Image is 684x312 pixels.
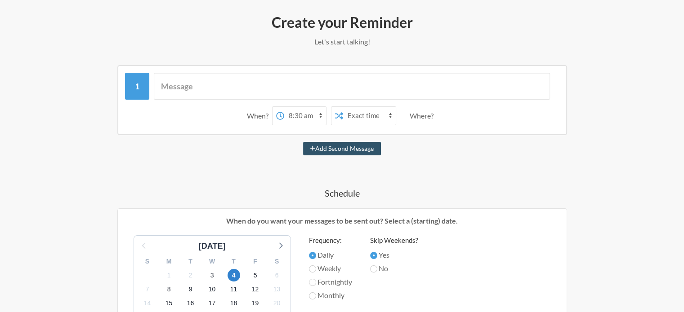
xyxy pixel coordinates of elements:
[184,283,197,295] span: Thursday, October 9, 2025
[271,297,283,310] span: Monday, October 20, 2025
[370,250,418,260] label: Yes
[370,265,377,272] input: No
[309,277,352,287] label: Fortnightly
[309,265,316,272] input: Weekly
[249,283,262,295] span: Sunday, October 12, 2025
[309,279,316,286] input: Fortnightly
[125,215,560,226] p: When do you want your messages to be sent out? Select a (starting) date.
[309,250,352,260] label: Daily
[271,283,283,295] span: Monday, October 13, 2025
[206,283,219,295] span: Friday, October 10, 2025
[206,269,219,281] span: Friday, October 3, 2025
[247,106,272,125] div: When?
[271,269,283,281] span: Monday, October 6, 2025
[223,255,245,268] div: T
[228,283,240,295] span: Saturday, October 11, 2025
[163,297,175,310] span: Wednesday, October 15, 2025
[370,235,418,246] label: Skip Weekends?
[245,255,266,268] div: F
[309,235,352,246] label: Frequency:
[154,73,550,100] input: Message
[370,263,418,274] label: No
[195,240,229,252] div: [DATE]
[184,269,197,281] span: Thursday, October 2, 2025
[81,36,603,47] p: Let's start talking!
[249,269,262,281] span: Sunday, October 5, 2025
[309,252,316,259] input: Daily
[163,283,175,295] span: Wednesday, October 8, 2025
[158,255,180,268] div: M
[309,290,352,301] label: Monthly
[184,297,197,310] span: Thursday, October 16, 2025
[206,297,219,310] span: Friday, October 17, 2025
[163,269,175,281] span: Wednesday, October 1, 2025
[228,297,240,310] span: Saturday, October 18, 2025
[81,187,603,199] h4: Schedule
[309,292,316,299] input: Monthly
[228,269,240,281] span: Saturday, October 4, 2025
[370,252,377,259] input: Yes
[137,255,158,268] div: S
[303,142,381,155] button: Add Second Message
[180,255,201,268] div: T
[201,255,223,268] div: W
[266,255,288,268] div: S
[141,283,154,295] span: Tuesday, October 7, 2025
[81,13,603,32] h2: Create your Reminder
[410,106,437,125] div: Where?
[249,297,262,310] span: Sunday, October 19, 2025
[309,263,352,274] label: Weekly
[141,297,154,310] span: Tuesday, October 14, 2025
